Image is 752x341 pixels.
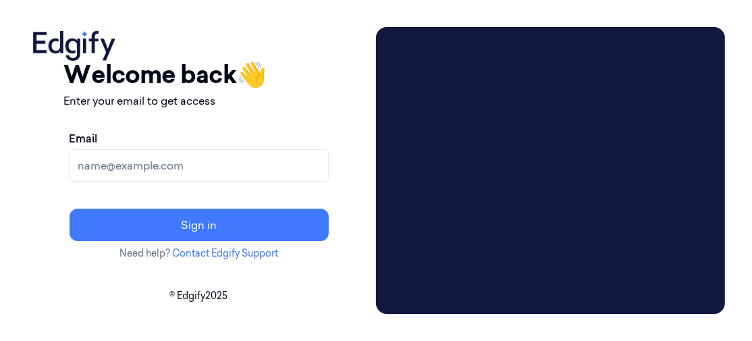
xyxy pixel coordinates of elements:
[172,247,278,259] a: Contact Edgify Support
[70,149,329,182] input: name@example.com
[27,289,371,303] p: © Edgify 2025
[64,246,334,261] p: Need help?
[64,56,334,93] h1: Welcome back 👋
[70,209,329,241] button: Sign in
[70,130,98,147] label: Email
[64,93,334,109] p: Enter your email to get access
